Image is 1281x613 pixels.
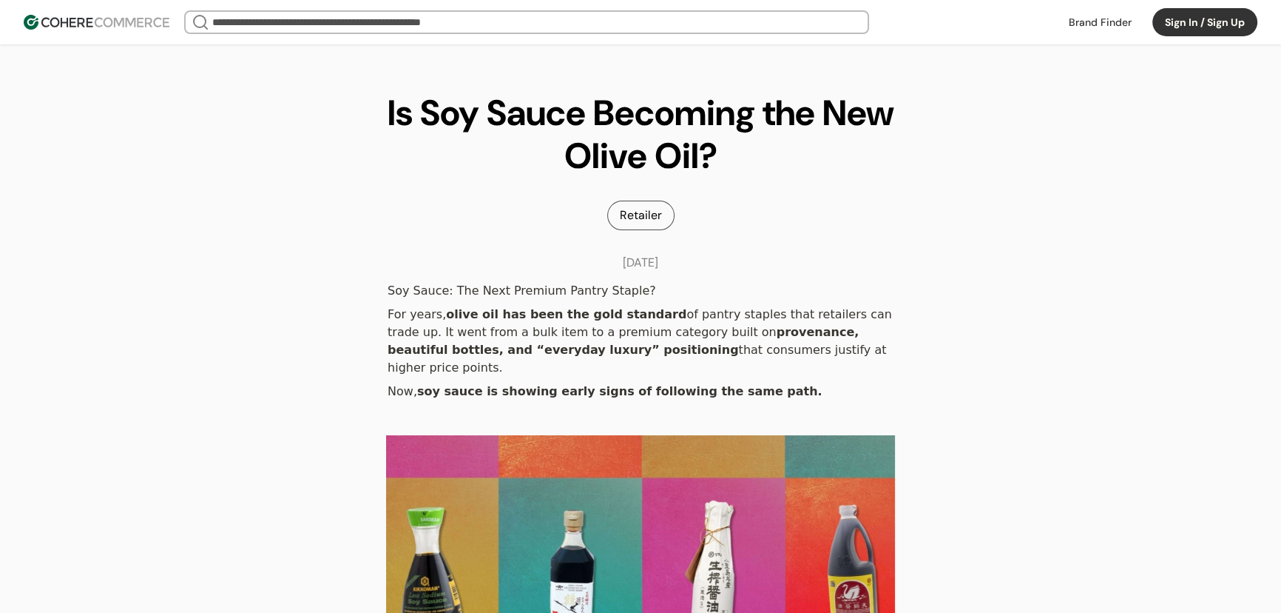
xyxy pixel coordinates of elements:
h1: Is Soy Sauce Becoming the New Olive Oil? [374,92,907,177]
div: [DATE] [623,254,658,272]
button: Sign In / Sign Up [1152,8,1257,36]
div: Soy Sauce: The Next Premium Pantry Staple? [386,280,895,302]
b: soy sauce is showing early signs of following the same path. [417,384,822,398]
div: Now, [386,381,895,403]
div: For years, of pantry staples that retailers can trade up. It went from a bulk item to a premium c... [386,304,895,379]
div: Retailer [607,201,675,230]
b: olive oil has been the gold standard [446,307,686,321]
img: Cohere Logo [24,15,169,30]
